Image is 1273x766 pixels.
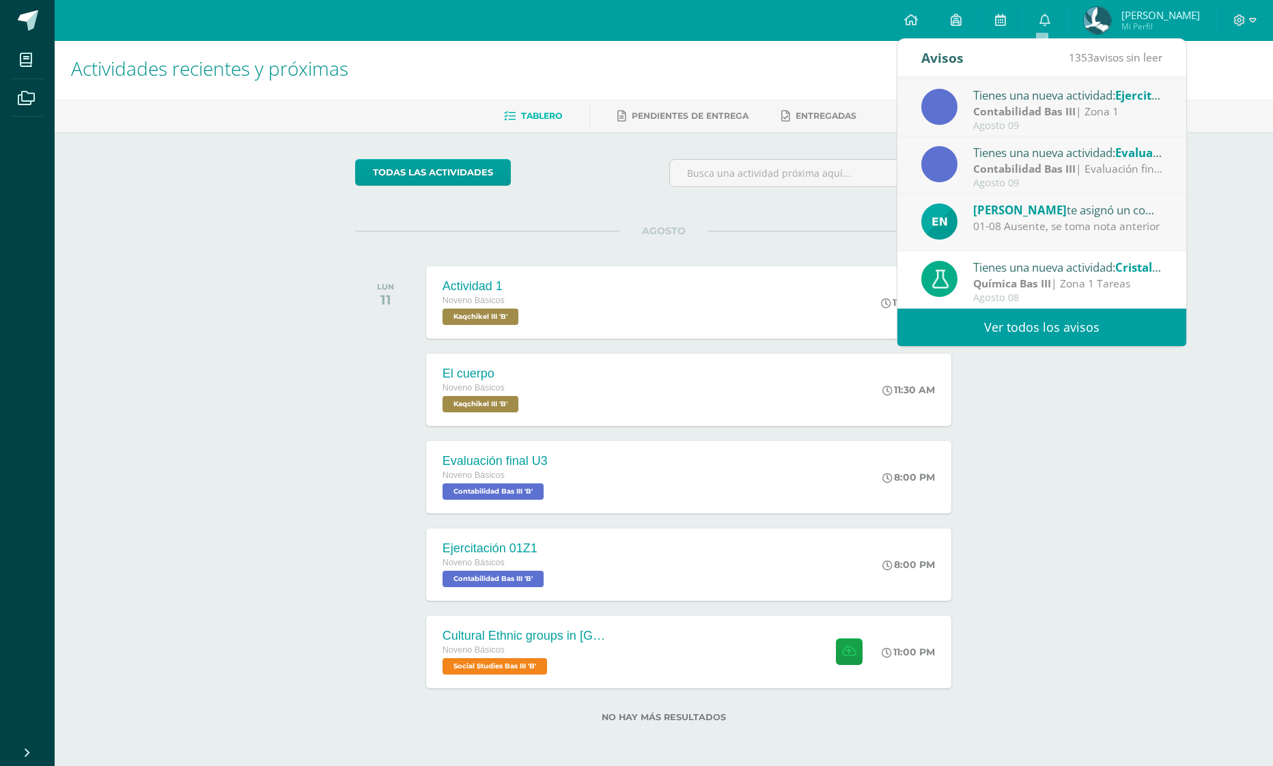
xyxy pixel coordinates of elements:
[355,159,511,186] a: todas las Actividades
[796,111,856,121] span: Entregadas
[1069,50,1162,65] span: avisos sin leer
[443,454,548,468] div: Evaluación final U3
[443,658,547,675] span: Social Studies Bas III 'B'
[882,646,935,658] div: 11:00 PM
[521,111,562,121] span: Tablero
[1069,50,1093,65] span: 1353
[443,483,544,500] span: Contabilidad Bas III 'B'
[71,55,348,81] span: Actividades recientes y próximas
[1115,145,1224,160] span: Evaluación final U3
[973,86,1163,104] div: Tienes una nueva actividad:
[443,383,505,393] span: Noveno Básicos
[781,105,856,127] a: Entregadas
[443,571,544,587] span: Contabilidad Bas III 'B'
[1121,20,1200,32] span: Mi Perfil
[632,111,749,121] span: Pendientes de entrega
[882,471,935,483] div: 8:00 PM
[1121,8,1200,22] span: [PERSON_NAME]
[1115,259,1248,275] span: Cristalización de CuSO4
[443,396,518,412] span: Kaqchikel III 'B'
[670,160,973,186] input: Busca una actividad próxima aquí...
[443,541,547,556] div: Ejercitación 01Z1
[355,712,973,722] label: No hay más resultados
[973,292,1163,304] div: Agosto 08
[973,178,1163,189] div: Agosto 09
[973,104,1076,119] strong: Contabilidad Bas III
[443,296,505,305] span: Noveno Básicos
[617,105,749,127] a: Pendientes de entrega
[620,225,708,237] span: AGOSTO
[377,282,394,292] div: LUN
[973,276,1051,291] strong: Química Bas III
[934,51,970,67] span: Avisos
[973,258,1163,276] div: Tienes una nueva actividad:
[921,203,957,240] img: 311c1656b3fc0a90904346beb75f9961.png
[973,120,1163,132] div: Agosto 09
[443,279,522,294] div: Actividad 1
[973,161,1163,177] div: | Evaluación final
[443,309,518,325] span: Kaqchikel III 'B'
[443,470,505,480] span: Noveno Básicos
[973,276,1163,292] div: | Zona 1 Tareas
[504,105,562,127] a: Tablero
[897,309,1186,346] a: Ver todos los avisos
[973,161,1076,176] strong: Contabilidad Bas III
[973,202,1067,218] span: [PERSON_NAME]
[973,201,1163,218] div: te asignó un comentario en 'TEC: Act 7 - Solución Examen' para 'TICS Bas III'
[973,104,1163,119] div: | Zona 1
[881,296,935,309] div: 11:00 AM
[882,558,935,571] div: 8:00 PM
[1084,7,1111,34] img: b9dee08b6367668a29d4a457eadb46b5.png
[1115,87,1212,103] span: Ejercitación 01Z1
[443,558,505,567] span: Noveno Básicos
[443,645,505,655] span: Noveno Básicos
[973,143,1163,161] div: Tienes una nueva actividad:
[443,367,522,381] div: El cuerpo
[377,292,394,308] div: 11
[443,629,606,643] div: Cultural Ethnic groups in [GEOGRAPHIC_DATA]
[882,384,935,396] div: 11:30 AM
[973,218,1163,234] div: 01-08 Ausente, se toma nota anterior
